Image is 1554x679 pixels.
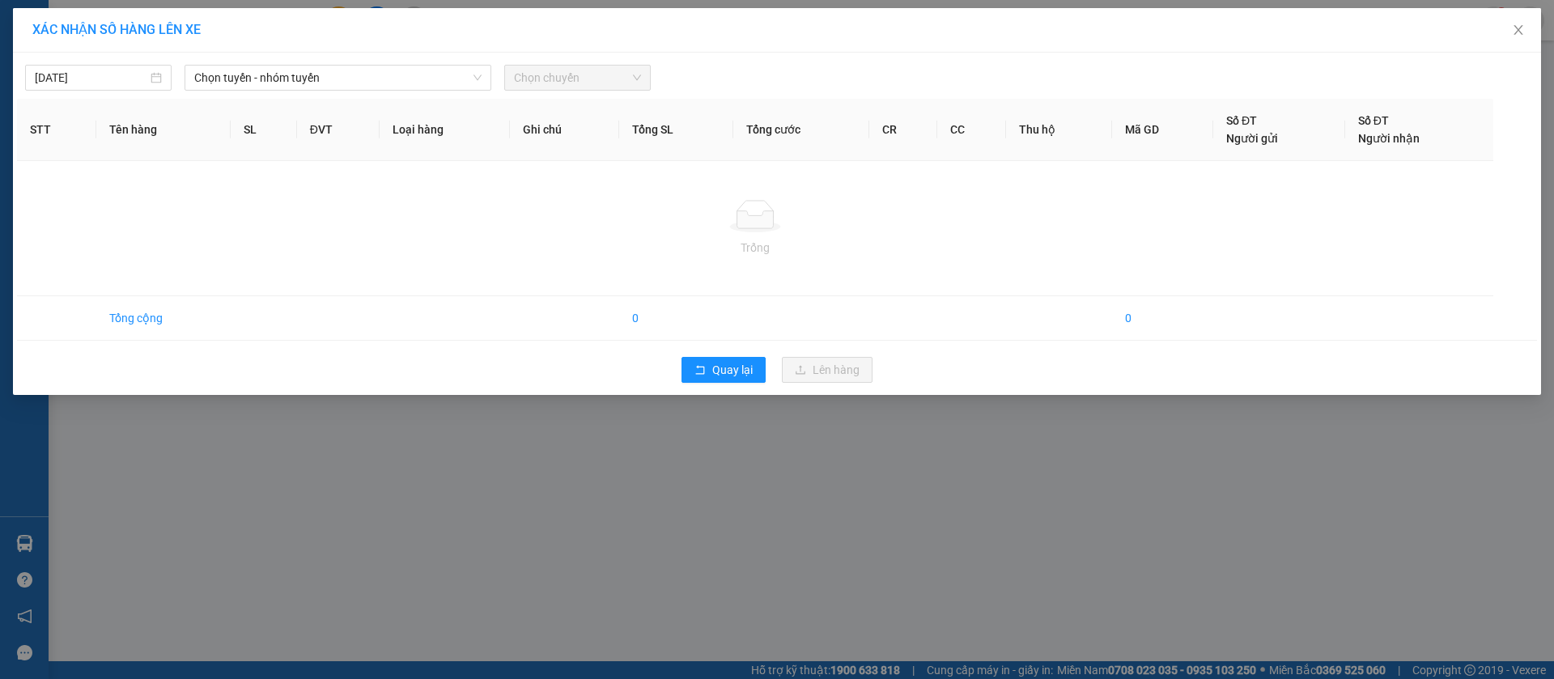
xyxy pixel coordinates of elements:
[1112,99,1213,161] th: Mã GD
[1226,132,1278,145] span: Người gửi
[473,73,482,83] span: down
[30,239,1480,257] div: Trống
[619,99,733,161] th: Tổng SL
[96,296,231,341] td: Tổng cộng
[1006,99,1111,161] th: Thu hộ
[712,361,753,379] span: Quay lại
[514,66,641,90] span: Chọn chuyến
[297,99,380,161] th: ĐVT
[17,99,96,161] th: STT
[1112,296,1213,341] td: 0
[510,99,620,161] th: Ghi chú
[1226,114,1257,127] span: Số ĐT
[694,364,706,377] span: rollback
[96,99,231,161] th: Tên hàng
[380,99,510,161] th: Loại hàng
[619,296,733,341] td: 0
[681,357,766,383] button: rollbackQuay lại
[1358,114,1389,127] span: Số ĐT
[1358,132,1420,145] span: Người nhận
[1496,8,1541,53] button: Close
[194,66,482,90] span: Chọn tuyến - nhóm tuyến
[869,99,938,161] th: CR
[733,99,869,161] th: Tổng cước
[1512,23,1525,36] span: close
[782,357,873,383] button: uploadLên hàng
[32,22,201,37] span: XÁC NHẬN SỐ HÀNG LÊN XE
[937,99,1006,161] th: CC
[35,69,147,87] input: 12/09/2025
[231,99,296,161] th: SL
